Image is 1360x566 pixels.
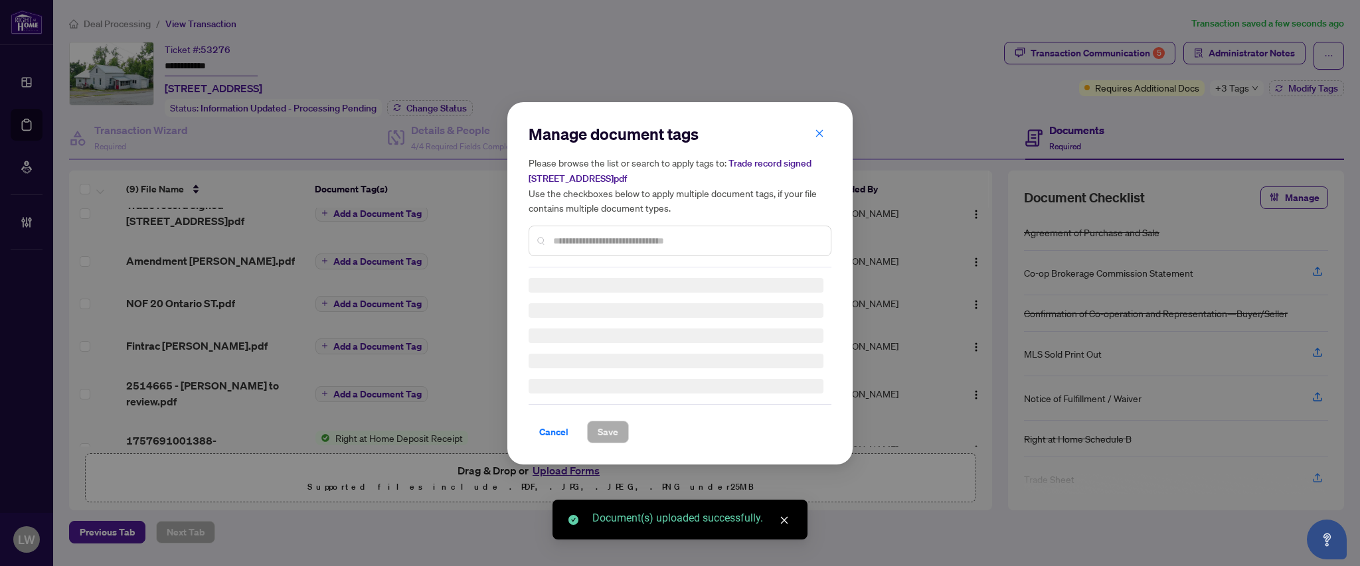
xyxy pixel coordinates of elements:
button: Open asap [1307,520,1347,559]
button: Save [587,421,629,443]
h5: Please browse the list or search to apply tags to: Use the checkboxes below to apply multiple doc... [529,155,831,215]
a: Close [777,513,792,528]
span: close [780,516,789,525]
span: close [815,128,824,137]
h2: Manage document tags [529,123,831,145]
span: Cancel [539,421,568,443]
span: check-circle [568,515,578,525]
button: Cancel [529,421,579,443]
span: Trade record signed [STREET_ADDRESS]pdf [529,157,811,184]
div: Document(s) uploaded successfully. [592,510,792,526]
